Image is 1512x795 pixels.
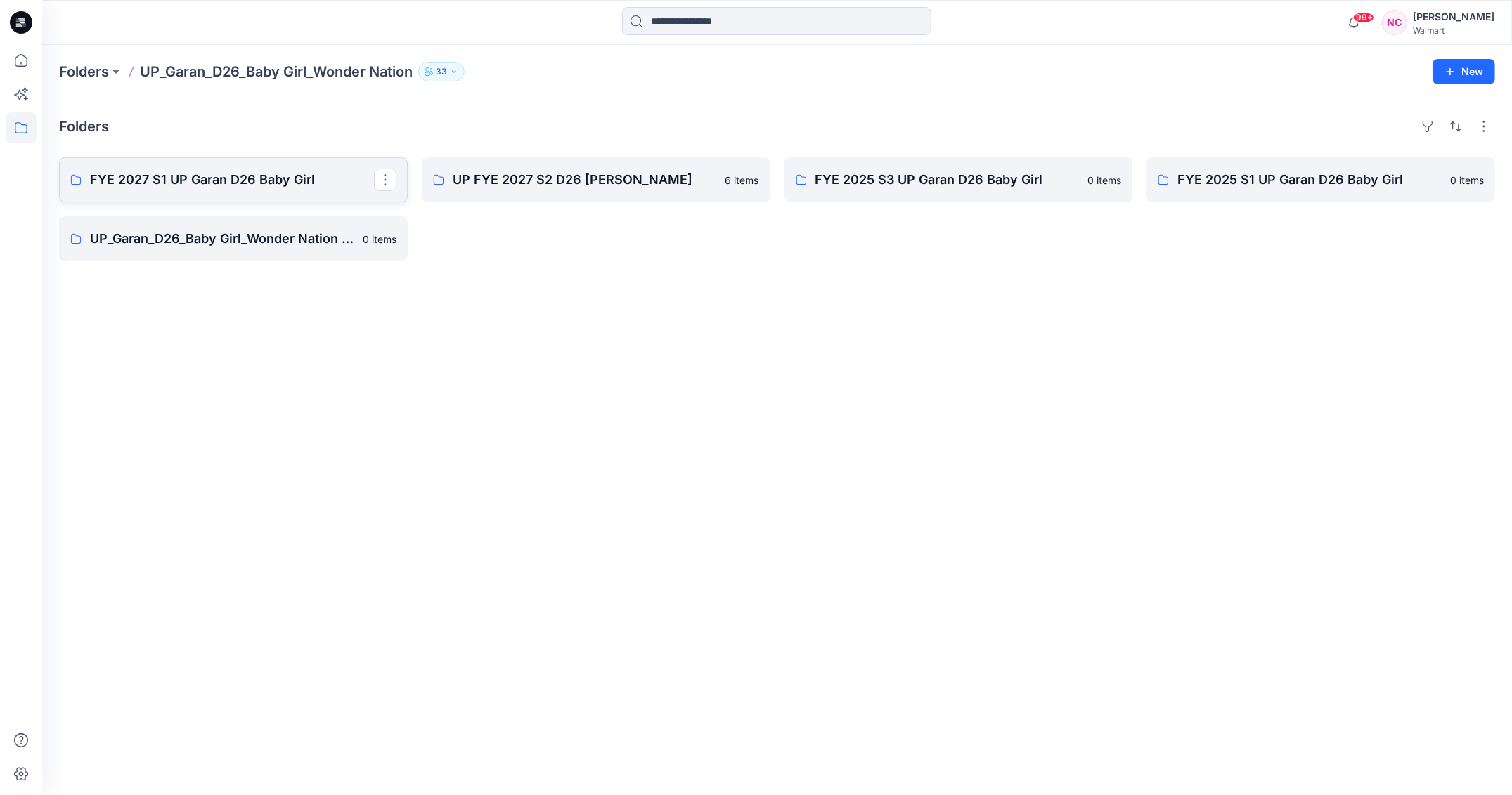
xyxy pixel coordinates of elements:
a: Folders [59,62,109,81]
div: Walmart [1413,25,1494,36]
p: 6 items [725,173,759,188]
button: 33 [418,62,465,81]
p: FYE 2025 S3 UP Garan D26 Baby Girl [815,170,1080,190]
h4: Folders [59,118,109,135]
p: UP FYE 2027 S2 D26 [PERSON_NAME] [453,170,717,190]
p: 0 items [1087,173,1121,188]
a: FYE 2027 S1 UP Garan D26 Baby Girl [59,157,408,202]
p: UP_Garan_D26_Baby Girl_Wonder Nation Board [90,229,354,249]
p: FYE 2027 S1 UP Garan D26 Baby Girl [90,170,374,190]
a: UP FYE 2027 S2 D26 [PERSON_NAME]6 items [422,157,770,202]
p: FYE 2025 S1 UP Garan D26 Baby Girl [1177,170,1442,190]
p: 0 items [1450,173,1484,188]
div: NC [1382,10,1407,35]
p: UP_Garan_D26_Baby Girl_Wonder Nation [140,62,413,81]
button: New [1433,59,1495,84]
div: [PERSON_NAME] [1413,8,1494,25]
a: UP_Garan_D26_Baby Girl_Wonder Nation Board0 items [59,216,408,261]
a: FYE 2025 S3 UP Garan D26 Baby Girl0 items [784,157,1133,202]
p: 33 [436,64,447,79]
a: FYE 2025 S1 UP Garan D26 Baby Girl0 items [1146,157,1495,202]
span: 99+ [1353,12,1374,23]
p: 0 items [363,232,396,247]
